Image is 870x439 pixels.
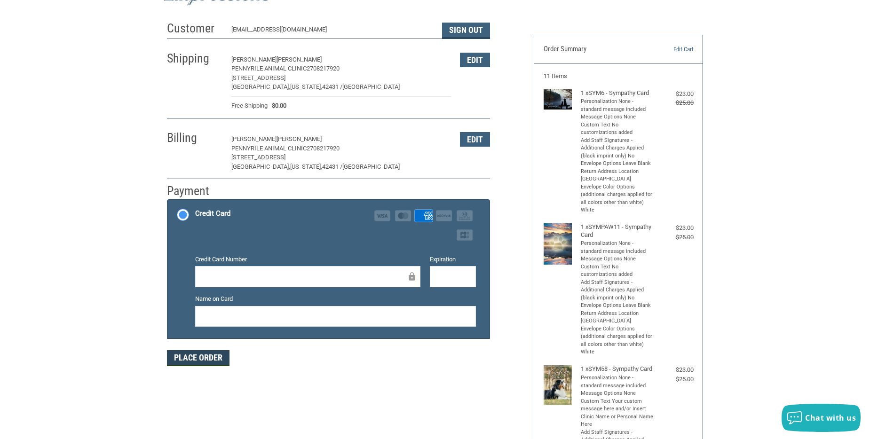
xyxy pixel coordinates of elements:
[231,74,285,81] span: [STREET_ADDRESS]
[581,113,654,121] li: Message Options None
[782,404,861,432] button: Chat with us
[581,279,654,302] li: Add Staff Signatures - Additional Charges Applied (black imprint only) No
[656,375,694,384] div: $25.00
[322,163,342,170] span: 42431 /
[231,154,285,161] span: [STREET_ADDRESS]
[268,101,287,110] span: $0.00
[231,145,307,152] span: Pennyrile Animal Clinic
[277,135,322,142] span: [PERSON_NAME]
[581,223,654,239] h4: 1 x SYMPAW11 - Sympathy Card
[342,83,400,90] span: [GEOGRAPHIC_DATA]
[581,98,654,113] li: Personalization None - standard message included
[231,163,290,170] span: [GEOGRAPHIC_DATA],
[581,183,654,214] li: Envelope Color Options (additional charges applied for all colors other than white) White
[581,398,654,429] li: Custom Text Your custom message here and/or Insert Clinic Name or Personal Name Here
[581,325,654,356] li: Envelope Color Options (additional charges applied for all colors other than white) White
[195,294,476,304] label: Name on Card
[231,83,290,90] span: [GEOGRAPHIC_DATA],
[645,45,693,54] a: Edit Cart
[290,83,322,90] span: [US_STATE],
[581,160,654,168] li: Envelope Options Leave Blank
[581,240,654,255] li: Personalization None - standard message included
[656,233,694,242] div: $25.00
[460,53,490,67] button: Edit
[544,45,646,54] h3: Order Summary
[460,132,490,147] button: Edit
[581,121,654,137] li: Custom Text No customizations added
[277,56,322,63] span: [PERSON_NAME]
[231,56,277,63] span: [PERSON_NAME]
[167,183,222,199] h2: Payment
[656,89,694,99] div: $23.00
[581,137,654,160] li: Add Staff Signatures - Additional Charges Applied (black imprint only) No
[581,89,654,97] h4: 1 x SYM6 - Sympathy Card
[581,302,654,310] li: Envelope Options Leave Blank
[231,25,433,39] div: [EMAIL_ADDRESS][DOMAIN_NAME]
[430,255,476,264] label: Expiration
[581,310,654,325] li: Return Address Location [GEOGRAPHIC_DATA]
[581,374,654,390] li: Personalization None - standard message included
[290,163,322,170] span: [US_STATE],
[656,223,694,233] div: $23.00
[167,51,222,66] h2: Shipping
[231,101,268,110] span: Free Shipping
[307,145,340,152] span: 2708217920
[442,23,490,39] button: Sign Out
[167,21,222,36] h2: Customer
[581,168,654,183] li: Return Address Location [GEOGRAPHIC_DATA]
[195,255,421,264] label: Credit Card Number
[167,350,229,366] button: Place Order
[231,65,307,72] span: Pennyrile Animal Clinic
[656,365,694,375] div: $23.00
[656,98,694,108] div: $25.00
[342,163,400,170] span: [GEOGRAPHIC_DATA]
[195,206,230,221] div: Credit Card
[307,65,340,72] span: 2708217920
[167,130,222,146] h2: Billing
[581,255,654,263] li: Message Options None
[544,72,694,80] h3: 11 Items
[231,135,277,142] span: [PERSON_NAME]
[805,413,856,423] span: Chat with us
[322,83,342,90] span: 42431 /
[581,390,654,398] li: Message Options None
[581,365,654,373] h4: 1 x SYM58 - Sympathy Card
[581,263,654,279] li: Custom Text No customizations added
